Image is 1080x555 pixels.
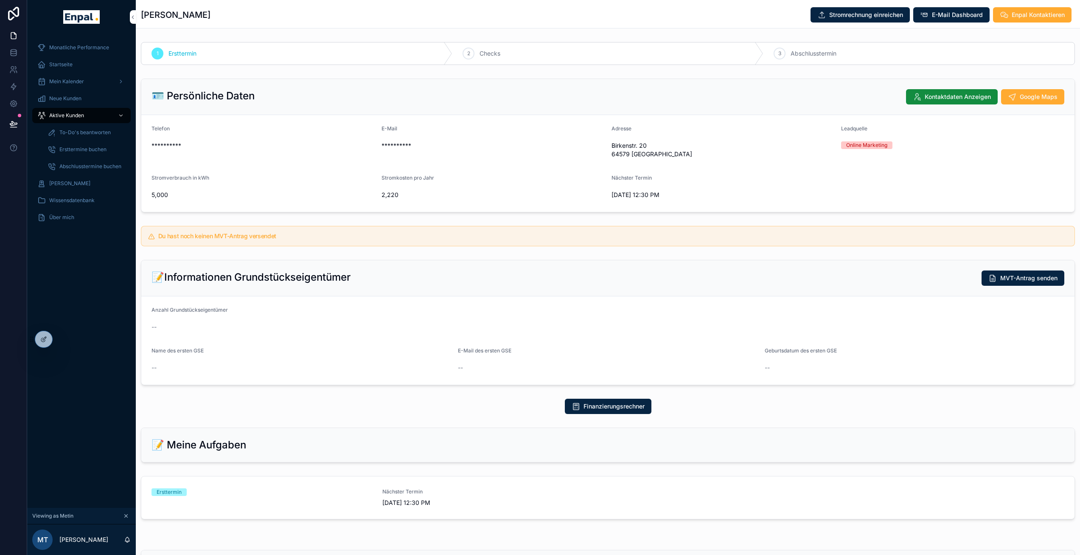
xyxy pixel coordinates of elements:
span: Adresse [612,125,631,132]
h2: 🪪 Persönliche Daten [151,89,255,103]
span: Nächster Termin [612,175,652,181]
a: Wissensdatenbank [32,193,131,208]
img: App logo [63,10,99,24]
a: Über mich [32,210,131,225]
span: -- [151,363,157,372]
span: E-Mail des ersten GSE [458,347,511,354]
span: Nächster Termin [382,488,603,495]
h5: Du hast noch keinen MVT-Antrag versendet [158,233,1068,239]
span: Aktive Kunden [49,112,84,119]
span: 2,220 [382,191,605,199]
span: Neue Kunden [49,95,81,102]
button: Kontaktdaten Anzeigen [906,89,998,104]
button: Google Maps [1001,89,1064,104]
span: Telefon [151,125,170,132]
button: Finanzierungsrechner [565,399,651,414]
span: -- [765,363,770,372]
span: E-Mail [382,125,397,132]
span: Mein Kalender [49,78,84,85]
span: Monatliche Performance [49,44,109,51]
h2: 📝 Meine Aufgaben [151,438,246,452]
span: E-Mail Dashboard [932,11,983,19]
span: Leadquelle [841,125,867,132]
span: 3 [778,50,781,57]
button: Stromrechnung einreichen [811,7,910,23]
span: Ersttermin [168,49,196,58]
span: 1 [157,50,159,57]
a: ErstterminNächster Termin[DATE] 12:30 PM [141,476,1074,519]
span: Wissensdatenbank [49,197,95,204]
a: Mein Kalender [32,74,131,89]
span: -- [458,363,463,372]
a: Monatliche Performance [32,40,131,55]
span: Stromrechnung einreichen [829,11,903,19]
span: Birkenstr. 20 64579 [GEOGRAPHIC_DATA] [612,141,835,158]
button: E-Mail Dashboard [913,7,990,23]
span: Abschlusstermin [791,49,836,58]
span: Stromkosten pro Jahr [382,175,434,181]
span: Name des ersten GSE [151,347,204,354]
h1: [PERSON_NAME] [141,9,210,21]
p: [PERSON_NAME] [59,535,108,544]
span: Enpal Kontaktieren [1012,11,1065,19]
span: 2 [467,50,470,57]
span: Google Maps [1020,93,1058,101]
a: [PERSON_NAME] [32,176,131,191]
span: Kontaktdaten Anzeigen [925,93,991,101]
span: Checks [480,49,500,58]
h2: 📝Informationen Grundstückseigentümer [151,270,351,284]
span: Finanzierungsrechner [583,402,645,411]
span: 5,000 [151,191,375,199]
span: MVT-Antrag senden [1000,274,1058,282]
span: -- [151,323,157,331]
span: Viewing as Metin [32,513,73,519]
a: Neue Kunden [32,91,131,106]
span: Über mich [49,214,74,221]
span: To-Do's beantworten [59,129,111,136]
a: Startseite [32,57,131,72]
span: [DATE] 12:30 PM [382,499,603,507]
span: Abschlusstermine buchen [59,163,121,170]
span: [DATE] 12:30 PM [612,191,835,199]
button: Enpal Kontaktieren [993,7,1072,23]
button: MVT-Antrag senden [982,270,1064,286]
div: scrollable content [27,34,136,236]
a: Ersttermine buchen [42,142,131,157]
span: Anzahl Grundstückseigentümer [151,307,228,313]
a: To-Do's beantworten [42,125,131,140]
span: MT [37,535,48,545]
div: Ersttermin [157,488,182,496]
span: Stromverbrauch in kWh [151,175,209,181]
span: Geburtsdatum des ersten GSE [765,347,837,354]
span: [PERSON_NAME] [49,180,90,187]
span: Startseite [49,61,73,68]
span: Ersttermine buchen [59,146,107,153]
a: Aktive Kunden [32,108,131,123]
div: Online Marketing [846,141,887,149]
a: Abschlusstermine buchen [42,159,131,174]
